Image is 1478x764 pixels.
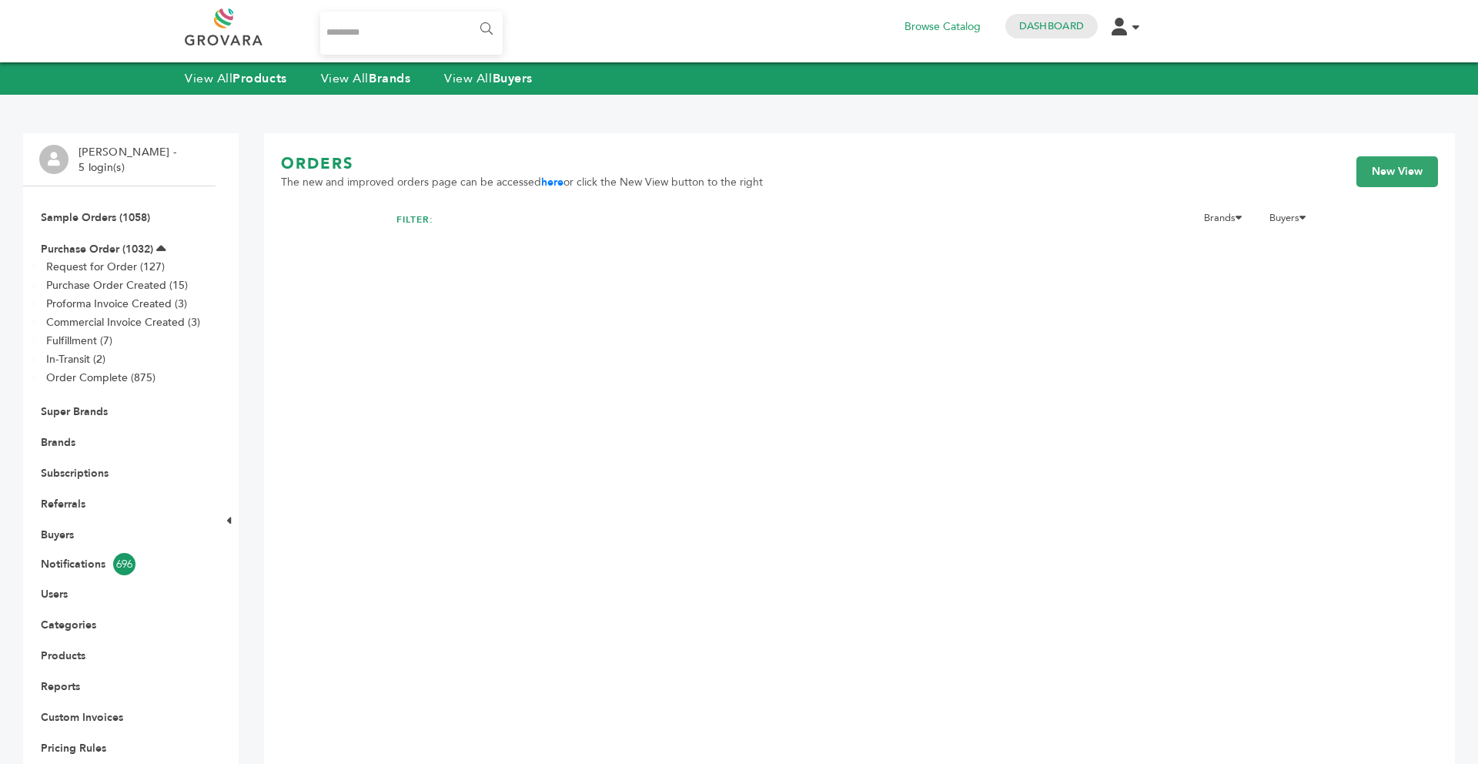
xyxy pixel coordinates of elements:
a: Buyers [41,528,74,542]
a: New View [1356,156,1438,187]
a: Users [41,587,68,601]
a: Purchase Order (1032) [41,242,153,256]
input: Search... [320,12,503,55]
a: Pricing Rules [41,741,106,756]
a: Subscriptions [41,466,109,481]
h1: ORDERS [281,153,763,175]
a: Referrals [41,497,85,511]
a: here [541,175,563,189]
h2: FILTER: [396,209,433,231]
a: View AllBuyers [444,70,533,87]
a: Custom Invoices [41,710,123,725]
a: Super Brands [41,404,108,419]
a: Brands [41,435,75,450]
a: Purchase Order Created (15) [46,278,188,293]
span: The new and improved orders page can be accessed or click the New View button to the right [281,175,763,190]
a: Products [41,648,85,663]
a: Request for Order (127) [46,260,165,274]
img: profile.png [39,145,69,174]
a: Order Complete (875) [46,370,155,385]
strong: Products [232,70,286,87]
a: Dashboard [1019,19,1084,33]
a: Browse Catalog [905,18,981,35]
a: Notifications696 [41,553,198,575]
a: Categories [41,618,96,632]
li: [PERSON_NAME] - 5 login(s) [79,145,180,175]
a: Fulfillment (7) [46,333,112,348]
strong: Brands [369,70,410,87]
a: View AllProducts [185,70,287,87]
a: Reports [41,679,80,694]
a: Commercial Invoice Created (3) [46,315,200,330]
a: View AllBrands [321,70,411,87]
a: In-Transit (2) [46,352,105,367]
a: Sample Orders (1058) [41,210,150,225]
li: Buyers [1262,209,1323,235]
span: 696 [113,553,135,575]
li: Brands [1196,209,1259,235]
strong: Buyers [493,70,533,87]
a: Proforma Invoice Created (3) [46,297,187,311]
